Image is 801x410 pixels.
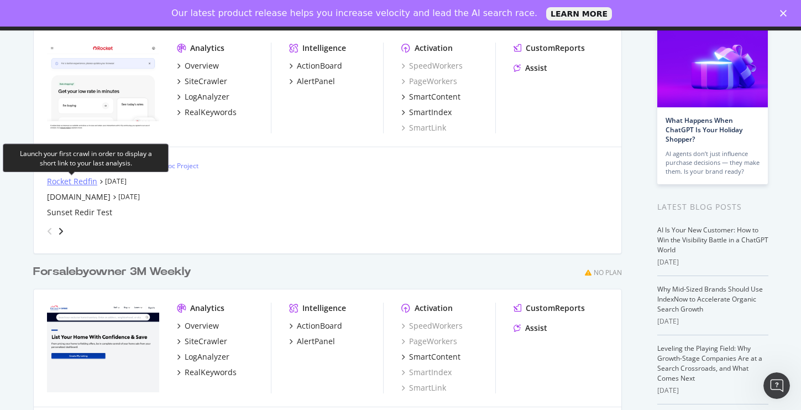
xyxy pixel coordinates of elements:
div: Intelligence [302,303,346,314]
div: Overview [185,320,219,331]
div: RealKeywords [185,367,237,378]
img: forsalebyowner.com [47,303,159,392]
div: SiteCrawler [185,336,227,347]
a: SmartLink [401,382,446,393]
img: What Happens When ChatGPT Is Your Holiday Shopper? [657,19,768,107]
div: SiteCrawler [185,76,227,87]
a: SmartIndex [401,367,452,378]
div: Activation [415,43,453,54]
div: No Plan [594,268,622,277]
a: SiteCrawler [177,336,227,347]
div: SmartIndex [409,107,452,118]
div: Forsalebyowner 3M Weekly [33,264,191,280]
div: SmartContent [409,91,460,102]
div: Analytics [190,303,224,314]
div: Launch your first crawl in order to display a short link to your last analysis. [12,148,159,167]
div: Our latest product release helps you increase velocity and lead the AI search race. [171,8,537,19]
a: What Happens When ChatGPT Is Your Holiday Shopper? [666,116,742,144]
a: Overview [177,60,219,71]
a: ActionBoard [289,60,342,71]
a: SmartContent [401,351,460,362]
div: AlertPanel [297,76,335,87]
a: SmartIndex [401,107,452,118]
a: LogAnalyzer [177,351,229,362]
div: CustomReports [526,43,585,54]
div: angle-right [57,226,65,237]
a: [DOMAIN_NAME] [47,191,111,203]
div: angle-left [43,222,57,240]
div: Intelligence [302,43,346,54]
a: SpeedWorkers [401,320,463,331]
a: PageWorkers [401,76,457,87]
a: SmartContent [401,91,460,102]
a: Forsalebyowner 3M Weekly [33,264,196,280]
a: Overview [177,320,219,331]
a: RealKeywords [177,367,237,378]
iframe: Intercom live chat [763,372,790,399]
a: Assist [514,323,547,334]
a: SpeedWorkers [401,60,463,71]
a: SiteCrawler [177,76,227,87]
div: ActionBoard [297,60,342,71]
div: AI agents don’t just influence purchase decisions — they make them. Is your brand ready? [666,149,760,176]
a: SmartLink [401,122,446,133]
a: Why Mid-Sized Brands Should Use IndexNow to Accelerate Organic Search Growth [657,284,763,314]
div: AlertPanel [297,336,335,347]
a: LogAnalyzer [177,91,229,102]
div: SmartContent [409,351,460,362]
a: LEARN MORE [546,7,612,20]
div: Overview [185,60,219,71]
a: AlertPanel [289,336,335,347]
div: LogAnalyzer [185,351,229,362]
a: AlertPanel [289,76,335,87]
a: Sunset Redir Test [47,207,112,218]
a: New Ad-Hoc Project [129,161,198,170]
div: Analytics [190,43,224,54]
div: Activation [415,303,453,314]
div: Assist [525,63,547,74]
a: Assist [514,63,547,74]
div: Assist [525,323,547,334]
div: ActionBoard [297,320,342,331]
a: [DATE] [105,177,127,186]
div: [DATE] [657,386,768,396]
div: RealKeywords [185,107,237,118]
a: CustomReports [514,303,585,314]
a: RealKeywords [177,107,237,118]
div: LogAnalyzer [185,91,229,102]
a: Leveling the Playing Field: Why Growth-Stage Companies Are at a Search Crossroads, and What Comes... [657,344,762,383]
div: CustomReports [526,303,585,314]
a: AI Is Your New Customer: How to Win the Visibility Battle in a ChatGPT World [657,225,768,255]
a: Rocket Redfin [47,176,97,187]
img: www.rocket.com [47,43,159,132]
a: ActionBoard [289,320,342,331]
div: Close [780,10,791,17]
a: PageWorkers [401,336,457,347]
div: [DATE] [657,316,768,326]
a: CustomReports [514,43,585,54]
div: Latest Blog Posts [657,201,768,213]
div: New Ad-Hoc Project [137,161,198,170]
div: [DATE] [657,257,768,267]
a: [DATE] [118,192,140,201]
